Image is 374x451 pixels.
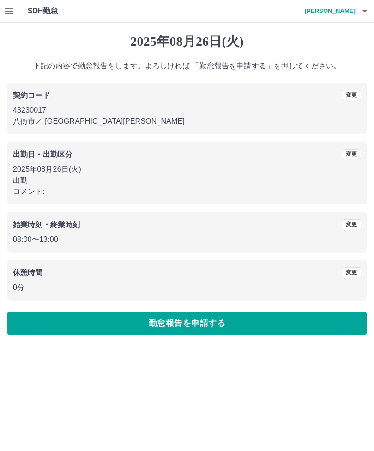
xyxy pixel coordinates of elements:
p: 43230017 [13,105,361,116]
p: 0分 [13,282,361,293]
button: 勤怠報告を申請する [7,312,367,335]
p: 八街市 ／ [GEOGRAPHIC_DATA][PERSON_NAME] [13,116,361,127]
h1: 2025年08月26日(火) [7,34,367,49]
button: 変更 [342,267,361,277]
p: 2025年08月26日(火) [13,164,361,175]
button: 変更 [342,219,361,229]
b: 出勤日・出勤区分 [13,150,72,158]
p: 出勤 [13,175,361,186]
p: 08:00 〜 13:00 [13,234,361,245]
p: コメント: [13,186,361,197]
button: 変更 [342,90,361,100]
button: 変更 [342,149,361,159]
b: 契約コード [13,91,50,99]
p: 下記の内容で勤怠報告をします。よろしければ 「勤怠報告を申請する」を押してください。 [7,60,367,72]
b: 休憩時間 [13,269,43,277]
b: 始業時刻・終業時刻 [13,221,80,229]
